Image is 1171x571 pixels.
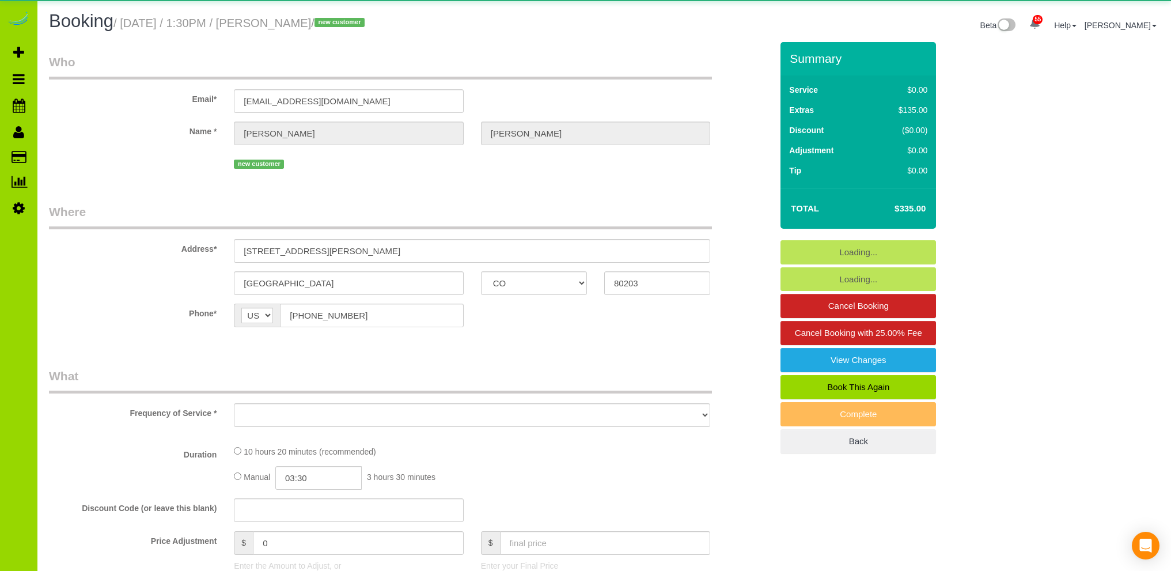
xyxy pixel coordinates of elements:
[49,11,113,31] span: Booking
[780,429,936,453] a: Back
[980,21,1016,30] a: Beta
[874,124,928,136] div: ($0.00)
[500,531,711,555] input: final price
[780,375,936,399] a: Book This Again
[7,12,30,28] img: Automaid Logo
[789,124,824,136] label: Discount
[996,18,1015,33] img: New interface
[314,18,365,27] span: new customer
[234,531,253,555] span: $
[790,52,930,65] h3: Summary
[1024,12,1046,37] a: 55
[367,472,435,482] span: 3 hours 30 minutes
[780,348,936,372] a: View Changes
[1033,15,1043,24] span: 55
[1054,21,1077,30] a: Help
[604,271,710,295] input: Zip Code*
[234,122,463,145] input: First Name*
[49,203,712,229] legend: Where
[311,17,368,29] span: /
[874,165,928,176] div: $0.00
[280,304,463,327] input: Phone*
[795,328,922,338] span: Cancel Booking with 25.00% Fee
[1085,21,1157,30] a: [PERSON_NAME]
[234,160,284,169] span: new customer
[244,472,270,482] span: Manual
[40,403,225,419] label: Frequency of Service *
[481,122,710,145] input: Last Name*
[40,89,225,105] label: Email*
[40,531,225,547] label: Price Adjustment
[789,104,814,116] label: Extras
[874,104,928,116] div: $135.00
[860,204,926,214] h4: $335.00
[481,531,500,555] span: $
[791,203,819,213] strong: Total
[49,368,712,394] legend: What
[40,445,225,460] label: Duration
[780,321,936,345] a: Cancel Booking with 25.00% Fee
[874,145,928,156] div: $0.00
[40,239,225,255] label: Address*
[780,294,936,318] a: Cancel Booking
[789,145,833,156] label: Adjustment
[789,84,818,96] label: Service
[874,84,928,96] div: $0.00
[234,271,463,295] input: City*
[49,54,712,80] legend: Who
[40,304,225,319] label: Phone*
[244,447,376,456] span: 10 hours 20 minutes (recommended)
[40,122,225,137] label: Name *
[234,89,463,113] input: Email*
[789,165,801,176] label: Tip
[1132,532,1159,559] div: Open Intercom Messenger
[113,17,368,29] small: / [DATE] / 1:30PM / [PERSON_NAME]
[40,498,225,514] label: Discount Code (or leave this blank)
